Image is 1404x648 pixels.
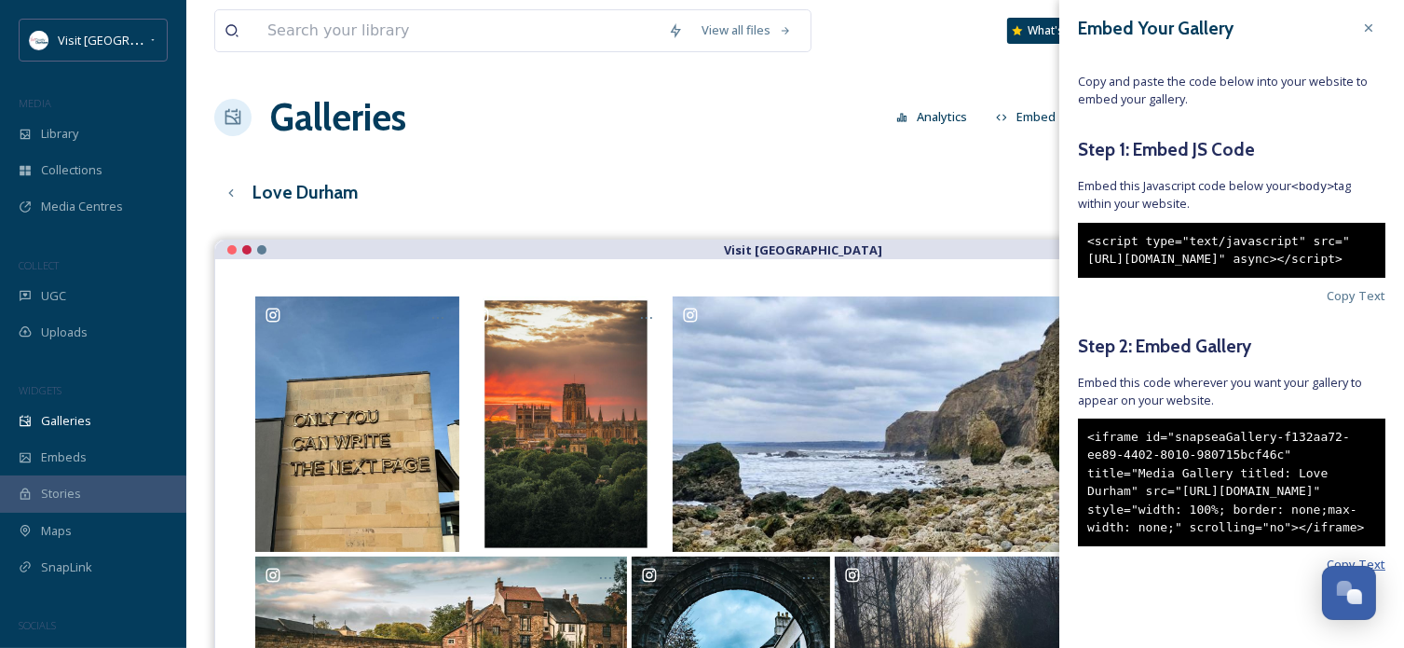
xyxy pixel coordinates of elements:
span: MEDIA [19,96,51,110]
strong: Visit [GEOGRAPHIC_DATA] [725,241,883,258]
span: Media Centres [41,198,123,215]
span: SnapLink [41,558,92,576]
div: <script type="text/javascript" src="[URL][DOMAIN_NAME]" async></script> [1078,223,1385,278]
span: Embed this Javascript code below your tag within your website. [1078,177,1385,213]
span: WIDGETS [19,383,61,397]
span: Embeds [41,448,87,466]
img: 1680077135441.jpeg [30,31,48,49]
input: Search your library [258,10,659,51]
span: <body> [1291,179,1334,193]
span: Maps [41,522,72,540]
span: SOCIALS [19,618,56,632]
a: Opens media popup. Media description: maggiecao1107-18244819738275899.jpeg. [253,296,462,552]
div: <iframe id="snapseaGallery-f132aa72-ee89-4402-8010-980715bcf46c" title="Media Gallery titled: Lov... [1078,419,1385,546]
span: Library [41,125,78,143]
h3: Love Durham [252,179,358,206]
a: Analytics [887,99,987,135]
span: UGC [41,287,66,305]
a: Opens media popup. Media description: sadiew2021-18024002537386374.jpeg. [671,296,1128,552]
h3: Embed Your Gallery [1078,15,1234,42]
span: Copy and paste the code below into your website to embed your gallery. [1078,73,1385,108]
span: Stories [41,485,81,503]
a: View all files [692,12,801,48]
h5: Step 2: Embed Gallery [1078,333,1385,360]
span: Copy Text [1327,556,1385,573]
span: COLLECT [19,258,59,272]
span: Uploads [41,324,88,341]
a: Opens media popup. Media description: dusty_optics-1758050926220.jpg. [462,296,671,552]
span: Visit [GEOGRAPHIC_DATA] [58,31,202,48]
span: Collections [41,161,102,179]
a: What's New [1007,18,1100,44]
button: Embed [987,99,1066,135]
span: Embed this code wherever you want your gallery to appear on your website. [1078,374,1385,409]
a: Galleries [270,90,406,145]
span: Copy Text [1327,287,1385,305]
button: Analytics [887,99,977,135]
h5: Step 1: Embed JS Code [1078,136,1385,163]
button: Open Chat [1322,566,1376,620]
span: Galleries [41,412,91,430]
